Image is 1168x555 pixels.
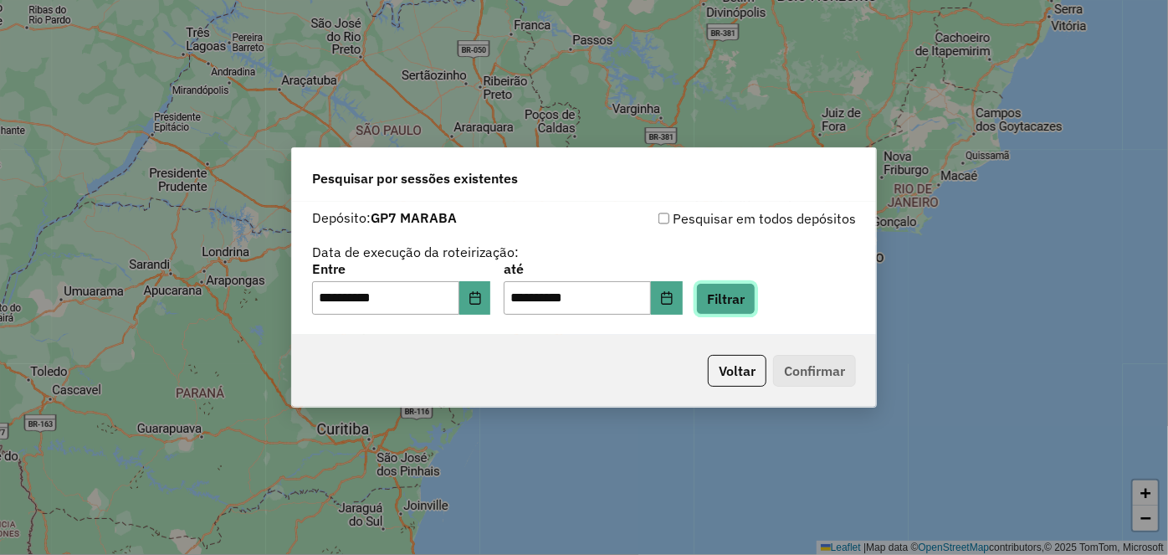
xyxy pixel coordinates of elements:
button: Voltar [708,355,766,387]
div: Pesquisar em todos depósitos [584,208,856,229]
label: Depósito: [312,208,457,228]
span: Pesquisar por sessões existentes [312,168,518,188]
strong: GP7 MARABA [371,209,457,226]
label: Data de execução da roteirização: [312,242,519,262]
button: Choose Date [459,281,491,315]
button: Filtrar [696,283,756,315]
label: até [504,259,682,279]
button: Choose Date [651,281,683,315]
label: Entre [312,259,490,279]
